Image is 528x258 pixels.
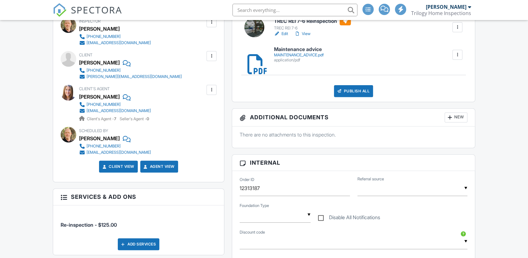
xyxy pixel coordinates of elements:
a: [PERSON_NAME][EMAIL_ADDRESS][DOMAIN_NAME] [79,74,182,80]
a: [EMAIL_ADDRESS][DOMAIN_NAME] [79,40,151,46]
a: TREC REI 7-6 Reinspection TREC REI 7-6 [274,17,351,31]
h6: TREC REI 7-6 Reinspection [274,17,351,25]
div: [EMAIL_ADDRESS][DOMAIN_NAME] [87,40,151,45]
div: [PHONE_NUMBER] [87,34,121,39]
a: View [294,31,311,37]
div: [PHONE_NUMBER] [87,68,121,73]
a: [PHONE_NUMBER] [79,101,151,108]
a: Agent View [142,163,175,170]
h3: Services & Add ons [53,189,224,205]
div: [PHONE_NUMBER] [87,144,121,149]
div: application/pdf [274,58,324,63]
div: [EMAIL_ADDRESS][DOMAIN_NAME] [87,108,151,113]
span: Seller's Agent - [120,116,149,121]
strong: 7 [114,116,116,121]
div: Trilogy Home Inspections [411,10,471,16]
h3: Additional Documents [232,109,475,126]
li: Service: Re-inspection [61,210,217,233]
div: [PHONE_NUMBER] [87,102,121,107]
span: Inspector [79,19,101,23]
span: Client's Agent - [87,116,117,121]
div: MAINTENANCE_ADVICE.pdf [274,53,324,58]
a: [PHONE_NUMBER] [79,34,151,40]
div: [PERSON_NAME] [79,58,120,67]
div: [PERSON_NAME] [426,4,466,10]
a: Maintenance advice MAINTENANCE_ADVICE.pdf application/pdf [274,47,324,63]
div: [PERSON_NAME][EMAIL_ADDRESS][DOMAIN_NAME] [87,74,182,79]
a: [PERSON_NAME] [79,92,120,101]
input: Search everything... [232,4,357,16]
a: [EMAIL_ADDRESS][DOMAIN_NAME] [79,149,151,156]
div: [PERSON_NAME] [79,24,120,34]
label: Order ID [240,177,254,183]
a: Edit [274,31,288,37]
span: Client's Agent [79,86,110,91]
div: [EMAIL_ADDRESS][DOMAIN_NAME] [87,150,151,155]
div: TREC REI 7-6 [274,26,351,31]
a: Client View [101,163,134,170]
label: Discount code [240,230,265,235]
label: Foundation Type [240,203,269,209]
div: Add Services [118,238,159,250]
h6: Maintenance advice [274,47,324,52]
a: [EMAIL_ADDRESS][DOMAIN_NAME] [79,108,151,114]
p: There are no attachments to this inspection. [240,131,467,138]
a: [PHONE_NUMBER] [79,67,182,74]
div: New [445,112,467,122]
span: Client [79,53,92,57]
strong: 0 [147,116,149,121]
img: The Best Home Inspection Software - Spectora [53,3,67,17]
span: SPECTORA [71,3,122,16]
label: Referral source [357,176,384,182]
a: SPECTORA [53,8,122,22]
label: Disable All Notifications [318,214,380,222]
a: [PHONE_NUMBER] [79,143,151,149]
h3: Internal [232,155,475,171]
div: [PERSON_NAME] [79,134,120,143]
div: Publish All [334,85,373,97]
span: Scheduled By [79,128,108,133]
span: Re-inspection - $125.00 [61,222,117,228]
